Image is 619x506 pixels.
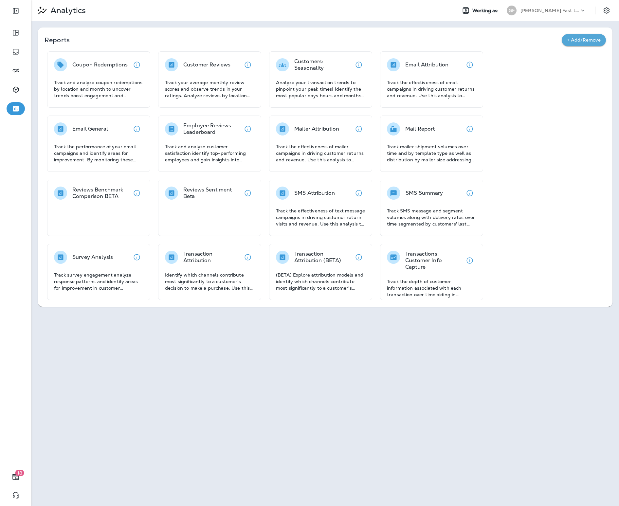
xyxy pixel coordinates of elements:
[45,35,562,45] p: Reports
[463,254,476,267] button: View details
[405,251,463,270] p: Transactions: Customer Info Capture
[183,187,241,200] p: Reviews Sentiment Beta
[294,251,352,264] p: Transaction Attribution (BETA)
[183,122,241,136] p: Employee Reviews Leaderboard
[276,143,365,163] p: Track the effectiveness of mailer campaigns in driving customer returns and revenue. Use this ana...
[165,143,254,163] p: Track and analyze customer satisfaction identify top-performing employees and gain insights into ...
[72,62,128,68] p: Coupon Redemptions
[54,79,143,99] p: Track and analyze coupon redemptions by location and month to uncover trends boost engagement and...
[183,62,230,68] p: Customer Reviews
[72,254,113,261] p: Survey Analysis
[54,272,143,291] p: Track survey engagement analyze response patterns and identify areas for improvement in customer ...
[276,208,365,227] p: Track the effectiveness of text message campaigns in driving customer return visits and revenue. ...
[405,126,435,132] p: Mail Report
[507,6,517,15] div: GF
[276,79,365,99] p: Analyze your transaction trends to pinpoint your peak times! Identify the most popular days hours...
[130,187,143,200] button: View details
[387,208,476,227] p: Track SMS message and segment volumes along with delivery rates over time segmented by customers'...
[387,79,476,99] p: Track the effectiveness of email campaigns in driving customer returns and revenue. Use this anal...
[463,58,476,71] button: View details
[241,58,254,71] button: View details
[352,58,365,71] button: View details
[294,58,352,71] p: Customers: Seasonality
[406,190,443,196] p: SMS Summary
[7,470,25,483] button: 18
[472,8,500,13] span: Working as:
[387,143,476,163] p: Track mailer shipment volumes over time and by template type as well as distribution by mailer si...
[294,190,335,196] p: SMS Attribution
[183,251,241,264] p: Transaction Attribution
[601,5,612,16] button: Settings
[54,143,143,163] p: Track the performance of your email campaigns and identify areas for improvement. By monitoring t...
[241,251,254,264] button: View details
[130,58,143,71] button: View details
[294,126,339,132] p: Mailer Attribution
[276,272,365,291] p: (BETA) Explore attribution models and identify which channels contribute most significantly to a ...
[48,6,86,15] p: Analytics
[352,251,365,264] button: View details
[520,8,579,13] p: [PERSON_NAME] Fast Lube dba [PERSON_NAME]
[405,62,448,68] p: Email Attribution
[352,122,365,136] button: View details
[463,187,476,200] button: View details
[165,272,254,291] p: Identify which channels contribute most significantly to a customer's decision to make a purchase...
[463,122,476,136] button: View details
[352,187,365,200] button: View details
[387,278,476,298] p: Track the depth of customer information associated with each transaction over time aiding in asse...
[241,187,254,200] button: View details
[130,251,143,264] button: View details
[241,122,254,136] button: View details
[165,79,254,99] p: Track your average monthly review scores and observe trends in your ratings. Analyze reviews by l...
[15,470,24,476] span: 18
[7,4,25,17] button: Expand Sidebar
[562,34,606,46] button: + Add/Remove
[72,187,130,200] p: Reviews Benchmark Comparison BETA
[130,122,143,136] button: View details
[72,126,108,132] p: Email General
